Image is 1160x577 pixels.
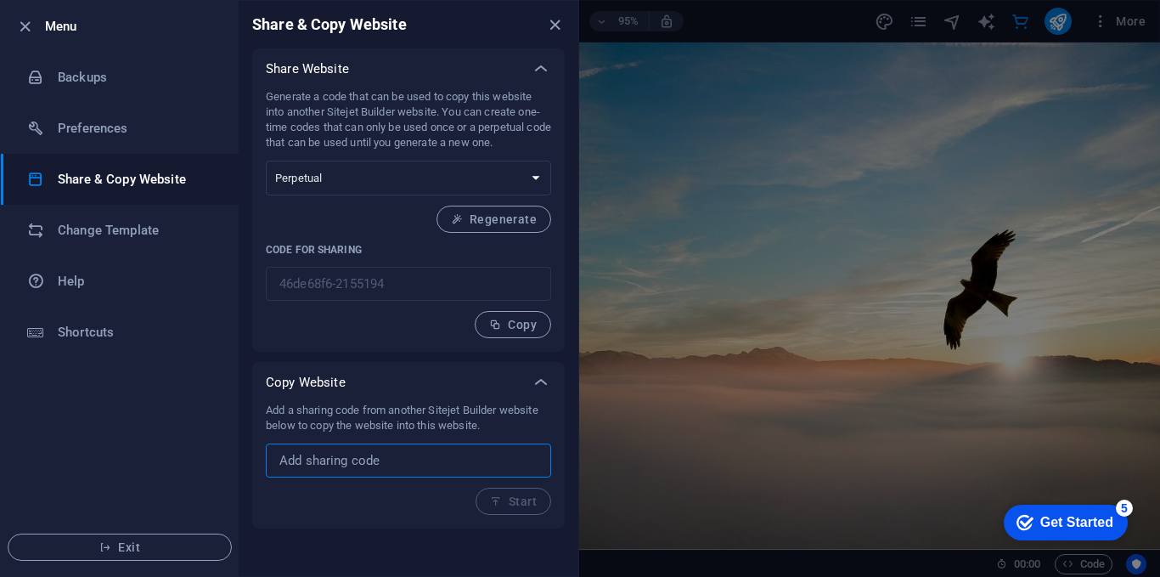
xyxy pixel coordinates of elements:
[266,403,551,433] p: Add a sharing code from another Sitejet Builder website below to copy the website into this website.
[252,14,407,35] h6: Share & Copy Website
[489,318,537,331] span: Copy
[266,444,551,478] input: Add sharing code
[252,48,565,89] div: Share Website
[58,322,215,342] h6: Shortcuts
[8,534,232,561] button: Exit
[266,243,551,257] p: Code for sharing
[436,206,551,233] button: Regenerate
[58,271,215,291] h6: Help
[475,311,551,338] button: Copy
[451,212,537,226] span: Regenerate
[252,362,565,403] div: Copy Website
[266,60,349,77] p: Share Website
[266,374,346,391] p: Copy Website
[544,14,565,35] button: close
[58,169,215,190] h6: Share & Copy Website
[58,67,215,88] h6: Backups
[22,540,217,554] span: Exit
[1,256,239,307] a: Help
[58,220,215,240] h6: Change Template
[266,89,551,150] p: Generate a code that can be used to copy this website into another Sitejet Builder website. You c...
[126,3,143,20] div: 5
[14,8,138,44] div: Get Started 5 items remaining, 0% complete
[58,118,215,139] h6: Preferences
[50,19,123,34] div: Get Started
[45,16,225,37] h6: Menu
